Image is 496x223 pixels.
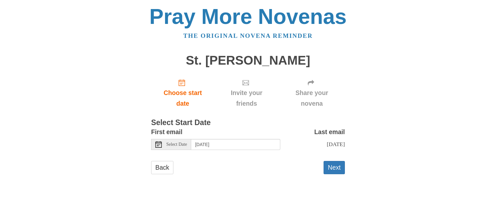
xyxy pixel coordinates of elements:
[151,74,214,112] a: Choose start date
[166,142,187,147] span: Select Date
[183,32,313,39] a: The original novena reminder
[324,161,345,174] button: Next
[158,88,208,109] span: Choose start date
[327,141,345,147] span: [DATE]
[314,127,345,137] label: Last email
[279,74,345,112] div: Click "Next" to confirm your start date first.
[151,119,345,127] h3: Select Start Date
[214,74,279,112] div: Click "Next" to confirm your start date first.
[285,88,338,109] span: Share your novena
[151,54,345,68] h1: St. [PERSON_NAME]
[150,5,347,28] a: Pray More Novenas
[151,127,182,137] label: First email
[151,161,173,174] a: Back
[221,88,272,109] span: Invite your friends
